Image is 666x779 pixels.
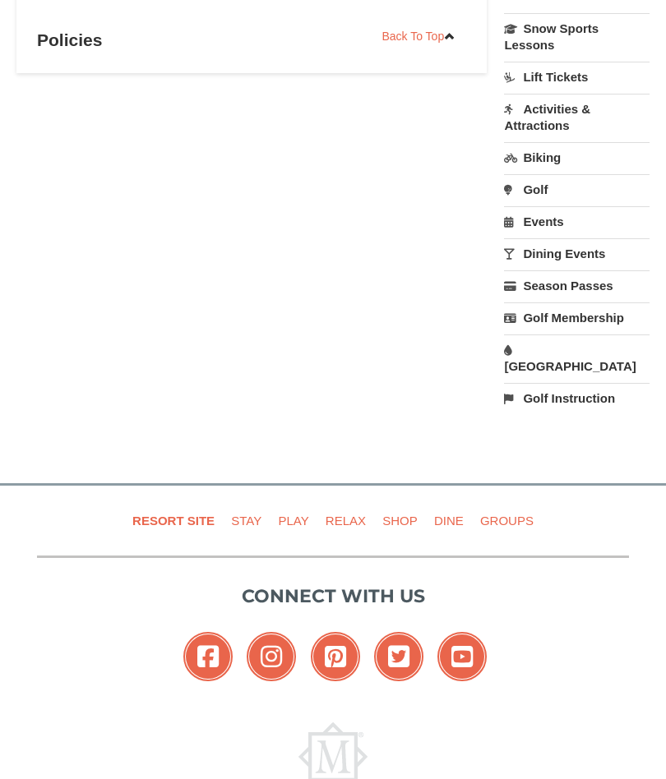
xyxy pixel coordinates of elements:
a: Activities & Attractions [504,94,650,141]
a: Lift Tickets [504,62,650,92]
a: Relax [319,502,372,539]
a: Dine [428,502,470,539]
p: Connect with us [37,583,629,610]
a: Resort Site [126,502,221,539]
a: Snow Sports Lessons [504,13,650,60]
a: Groups [474,502,540,539]
a: Play [271,502,315,539]
a: Season Passes [504,270,650,301]
a: Back To Top [371,24,466,48]
a: Biking [504,142,650,173]
a: Shop [376,502,424,539]
a: Golf [504,174,650,205]
a: Events [504,206,650,237]
a: Stay [224,502,268,539]
a: Golf Instruction [504,383,650,413]
a: Dining Events [504,238,650,269]
h3: Policies [37,24,466,57]
a: [GEOGRAPHIC_DATA] [504,334,650,381]
a: Golf Membership [504,302,650,333]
